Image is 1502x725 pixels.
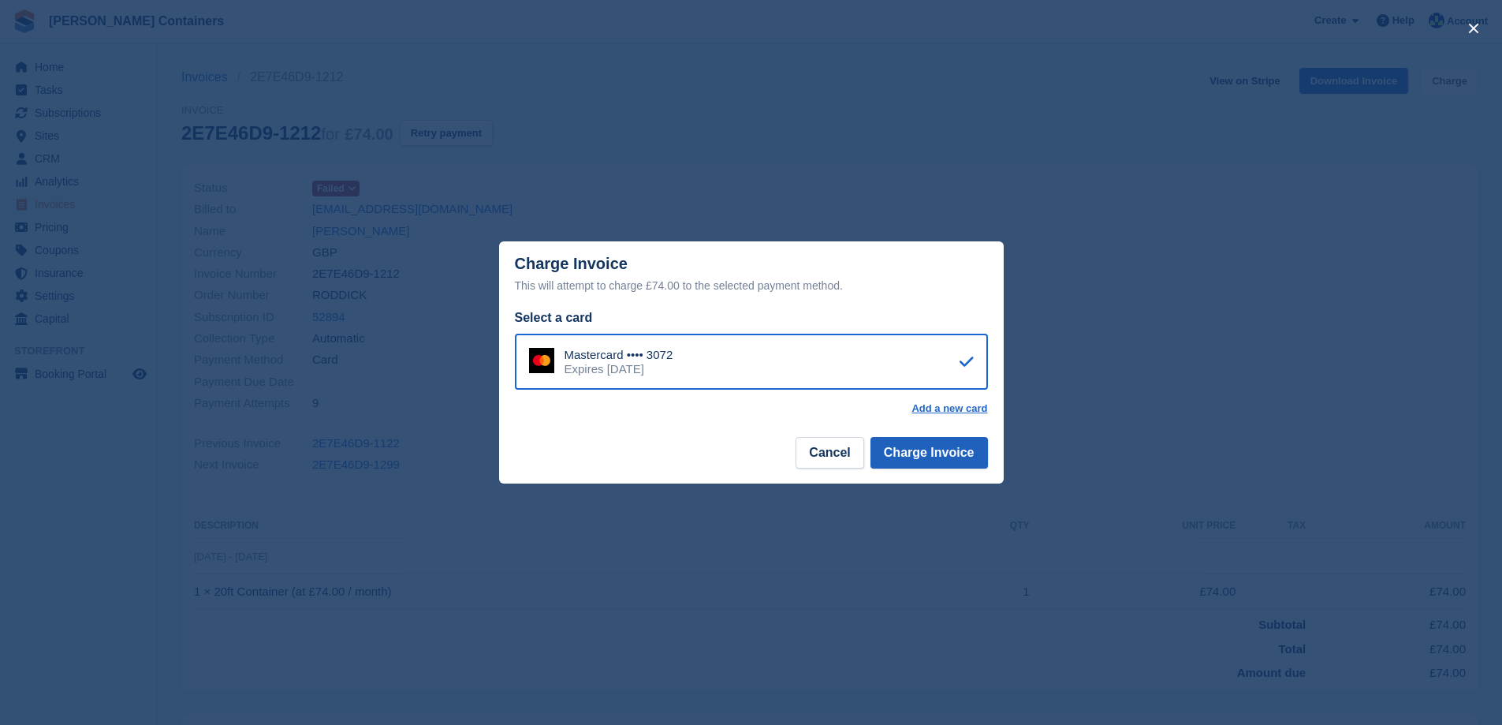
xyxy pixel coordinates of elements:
a: Add a new card [911,402,987,415]
div: Mastercard •••• 3072 [565,348,673,362]
div: Select a card [515,308,988,327]
div: This will attempt to charge £74.00 to the selected payment method. [515,276,988,295]
img: Mastercard Logo [529,348,554,373]
div: Charge Invoice [515,255,988,295]
button: close [1461,16,1486,41]
button: Charge Invoice [870,437,988,469]
div: Expires [DATE] [565,362,673,376]
button: Cancel [796,437,863,469]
